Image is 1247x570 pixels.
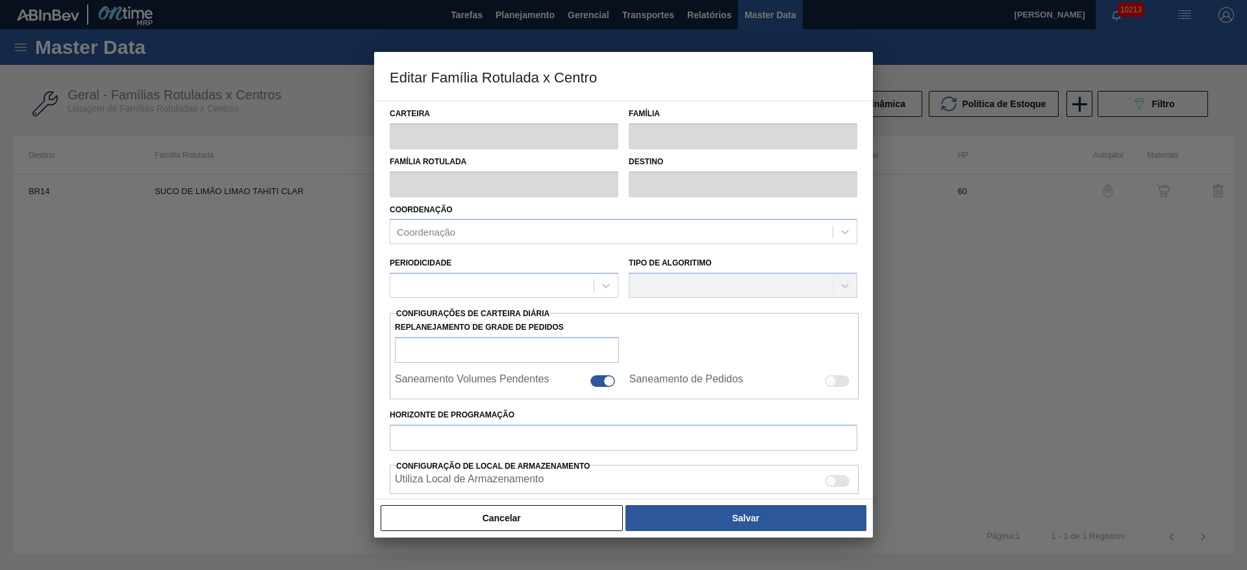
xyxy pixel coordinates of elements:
[396,462,590,471] span: Configuração de Local de Armazenamento
[381,505,623,531] button: Cancelar
[395,473,544,489] label: Quando ativada, o sistema irá exibir os estoques de diferentes locais de armazenamento.
[395,373,549,389] label: Saneamento Volumes Pendentes
[629,105,857,123] label: Família
[390,205,453,214] label: Coordenação
[390,105,618,123] label: Carteira
[625,505,866,531] button: Salvar
[629,373,743,389] label: Saneamento de Pedidos
[629,153,857,171] label: Destino
[390,153,618,171] label: Família Rotulada
[396,309,549,318] span: Configurações de Carteira Diária
[395,318,619,337] label: Replanejamento de Grade de Pedidos
[390,406,857,425] label: Horizonte de Programação
[374,52,873,101] h3: Editar Família Rotulada x Centro
[629,258,712,267] label: Tipo de Algoritimo
[390,258,451,267] label: Periodicidade
[397,227,455,238] div: Coordenação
